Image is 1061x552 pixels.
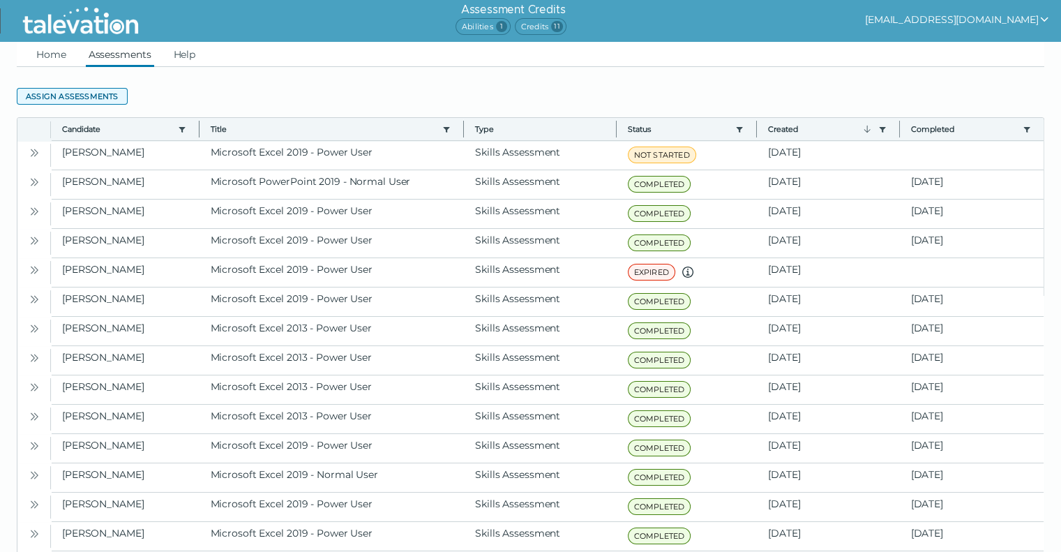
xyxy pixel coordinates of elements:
[628,352,691,368] span: COMPLETED
[456,18,511,35] span: Abilities
[51,463,200,492] clr-dg-cell: [PERSON_NAME]
[628,264,675,281] span: EXPIRED
[900,317,1044,345] clr-dg-cell: [DATE]
[200,463,465,492] clr-dg-cell: Microsoft Excel 2019 - Normal User
[26,202,43,219] button: Open
[757,288,900,316] clr-dg-cell: [DATE]
[464,317,617,345] clr-dg-cell: Skills Assessment
[464,170,617,199] clr-dg-cell: Skills Assessment
[200,229,465,258] clr-dg-cell: Microsoft Excel 2019 - Power User
[768,124,873,135] button: Created
[29,499,40,510] cds-icon: Open
[26,290,43,307] button: Open
[628,440,691,456] span: COMPLETED
[464,258,617,287] clr-dg-cell: Skills Assessment
[464,141,617,170] clr-dg-cell: Skills Assessment
[200,258,465,287] clr-dg-cell: Microsoft Excel 2019 - Power User
[200,522,465,551] clr-dg-cell: Microsoft Excel 2019 - Power User
[900,463,1044,492] clr-dg-cell: [DATE]
[464,522,617,551] clr-dg-cell: Skills Assessment
[17,88,128,105] button: Assign assessments
[211,124,437,135] button: Title
[911,124,1018,135] button: Completed
[464,229,617,258] clr-dg-cell: Skills Assessment
[51,493,200,521] clr-dg-cell: [PERSON_NAME]
[464,375,617,404] clr-dg-cell: Skills Assessment
[29,382,40,393] cds-icon: Open
[895,114,904,144] button: Column resize handle
[757,170,900,199] clr-dg-cell: [DATE]
[628,293,691,310] span: COMPLETED
[26,349,43,366] button: Open
[200,317,465,345] clr-dg-cell: Microsoft Excel 2013 - Power User
[86,42,154,67] a: Assessments
[171,42,199,67] a: Help
[29,470,40,481] cds-icon: Open
[29,528,40,539] cds-icon: Open
[464,434,617,463] clr-dg-cell: Skills Assessment
[26,173,43,190] button: Open
[29,352,40,364] cds-icon: Open
[200,200,465,228] clr-dg-cell: Microsoft Excel 2019 - Power User
[475,124,605,135] span: Type
[17,3,144,38] img: Talevation_Logo_Transparent_white.png
[464,493,617,521] clr-dg-cell: Skills Assessment
[51,434,200,463] clr-dg-cell: [PERSON_NAME]
[26,408,43,424] button: Open
[900,288,1044,316] clr-dg-cell: [DATE]
[29,235,40,246] cds-icon: Open
[757,141,900,170] clr-dg-cell: [DATE]
[26,466,43,483] button: Open
[29,264,40,276] cds-icon: Open
[200,434,465,463] clr-dg-cell: Microsoft Excel 2019 - Power User
[62,124,172,135] button: Candidate
[757,317,900,345] clr-dg-cell: [DATE]
[900,434,1044,463] clr-dg-cell: [DATE]
[628,147,696,163] span: NOT STARTED
[464,288,617,316] clr-dg-cell: Skills Assessment
[26,495,43,512] button: Open
[200,405,465,433] clr-dg-cell: Microsoft Excel 2013 - Power User
[757,375,900,404] clr-dg-cell: [DATE]
[200,288,465,316] clr-dg-cell: Microsoft Excel 2019 - Power User
[456,1,571,18] h6: Assessment Credits
[757,200,900,228] clr-dg-cell: [DATE]
[195,114,204,144] button: Column resize handle
[551,21,563,32] span: 11
[200,346,465,375] clr-dg-cell: Microsoft Excel 2013 - Power User
[628,410,691,427] span: COMPLETED
[757,258,900,287] clr-dg-cell: [DATE]
[757,405,900,433] clr-dg-cell: [DATE]
[51,375,200,404] clr-dg-cell: [PERSON_NAME]
[496,21,507,32] span: 1
[757,522,900,551] clr-dg-cell: [DATE]
[26,437,43,454] button: Open
[51,317,200,345] clr-dg-cell: [PERSON_NAME]
[612,114,621,144] button: Column resize handle
[900,229,1044,258] clr-dg-cell: [DATE]
[900,375,1044,404] clr-dg-cell: [DATE]
[51,200,200,228] clr-dg-cell: [PERSON_NAME]
[628,176,691,193] span: COMPLETED
[26,320,43,336] button: Open
[51,170,200,199] clr-dg-cell: [PERSON_NAME]
[757,229,900,258] clr-dg-cell: [DATE]
[29,147,40,158] cds-icon: Open
[29,177,40,188] cds-icon: Open
[200,170,465,199] clr-dg-cell: Microsoft PowerPoint 2019 - Normal User
[51,522,200,551] clr-dg-cell: [PERSON_NAME]
[757,493,900,521] clr-dg-cell: [DATE]
[29,323,40,334] cds-icon: Open
[900,522,1044,551] clr-dg-cell: [DATE]
[752,114,761,144] button: Column resize handle
[29,206,40,217] cds-icon: Open
[200,493,465,521] clr-dg-cell: Microsoft Excel 2019 - Power User
[515,18,566,35] span: Credits
[51,346,200,375] clr-dg-cell: [PERSON_NAME]
[628,381,691,398] span: COMPLETED
[51,405,200,433] clr-dg-cell: [PERSON_NAME]
[900,405,1044,433] clr-dg-cell: [DATE]
[51,141,200,170] clr-dg-cell: [PERSON_NAME]
[628,124,730,135] button: Status
[628,205,691,222] span: COMPLETED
